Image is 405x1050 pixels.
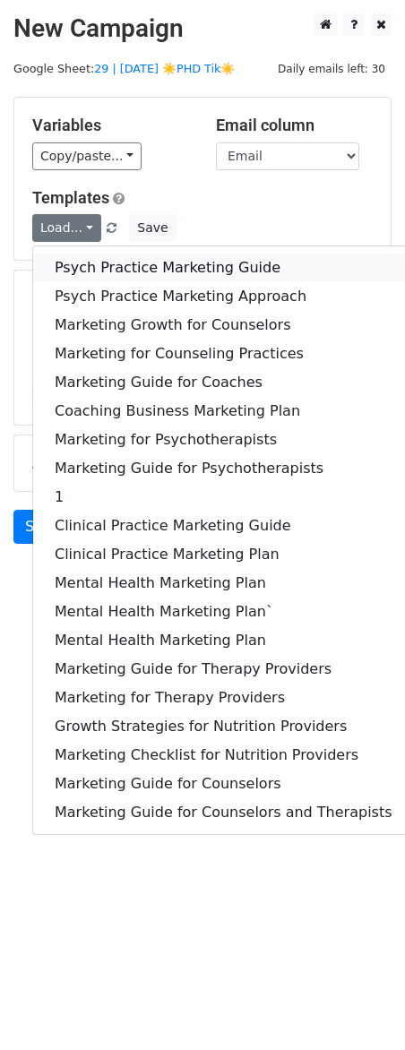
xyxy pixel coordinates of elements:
[32,116,189,135] h5: Variables
[32,188,109,207] a: Templates
[32,214,101,242] a: Load...
[315,964,405,1050] iframe: Chat Widget
[216,116,373,135] h5: Email column
[13,62,235,75] small: Google Sheet:
[32,142,142,170] a: Copy/paste...
[94,62,235,75] a: 29 | [DATE] ☀️PHD Tik☀️
[129,214,176,242] button: Save
[13,510,73,544] a: Send
[271,59,392,79] span: Daily emails left: 30
[13,13,392,44] h2: New Campaign
[271,62,392,75] a: Daily emails left: 30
